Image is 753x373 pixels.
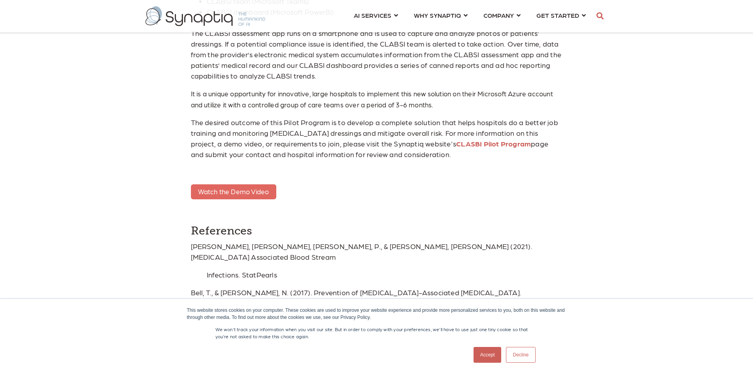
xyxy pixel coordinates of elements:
[354,10,391,21] span: AI SERVICES
[145,6,265,26] img: synaptiq logo-2
[191,269,562,280] p: Infections. StatPearls
[215,326,538,340] p: We won't track your information when you visit our site. But in order to comply with your prefere...
[191,90,553,109] span: It is a unique opportunity for innovative, large hospitals to implement this new solution on thei...
[483,8,521,22] a: COMPANY
[187,307,566,321] div: This website stores cookies on your computer. These cookies are used to improve your website expe...
[191,224,562,238] h4: References
[198,187,269,195] span: Watch the Demo Video
[414,8,468,22] a: WHY SYNAPTIQ
[536,10,579,21] span: GET STARTED
[474,347,502,363] a: Accept
[191,28,562,81] p: The CLABSI assessment app runs on a smartphone and is used to capture and analyze photos of patie...
[191,117,562,159] p: The desired outcome of this Pilot Program is to develop a complete solution that helps hospitals ...
[536,8,586,22] a: GET STARTED
[414,10,461,21] span: WHY SYNAPTIQ
[191,287,562,298] p: Bell, T., & [PERSON_NAME], N. (2017). Prevention of [MEDICAL_DATA]-Associated [MEDICAL_DATA].
[354,8,398,22] a: AI SERVICES
[191,241,562,262] p: [PERSON_NAME], [PERSON_NAME], [PERSON_NAME], P., & [PERSON_NAME], [PERSON_NAME] (2021). [MEDICAL_...
[346,2,594,30] nav: menu
[506,347,535,363] a: Decline
[191,184,276,199] a: Watch the Demo Video
[483,10,514,21] span: COMPANY
[456,139,531,148] a: CLASBI Pilot Program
